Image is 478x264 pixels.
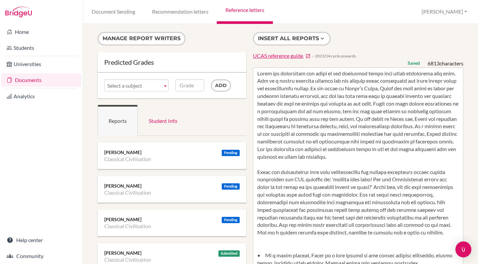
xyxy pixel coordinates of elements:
div: Pending [222,150,240,156]
div: characters [428,60,463,67]
li: Classical Civilisation [104,189,151,196]
li: Classical Civilisation [104,223,151,229]
div: Saved [408,60,420,66]
a: Reports [98,105,138,136]
li: Classical Civilisation [104,256,151,263]
input: Add [211,79,231,92]
a: Student Info [138,105,188,136]
a: Home [1,25,81,39]
input: Grade [175,79,204,91]
button: Insert all reports [253,32,331,45]
div: Submitted [218,250,240,257]
a: Documents [1,73,81,87]
span: 6813 [428,60,439,66]
a: Universities [1,57,81,71]
span: Select a subject [107,80,160,92]
a: Help center [1,233,81,247]
a: Students [1,41,81,54]
div: Open Intercom Messenger [455,241,471,257]
a: UCAS reference guide [253,52,311,60]
li: Classical Civilisation [104,156,151,162]
a: Analytics [1,90,81,103]
button: Manage report writers [98,32,186,45]
div: [PERSON_NAME] [104,183,240,189]
div: Pending [222,183,240,190]
button: [PERSON_NAME] [419,6,470,18]
div: Pending [222,217,240,223]
div: [PERSON_NAME] [104,250,240,256]
div: Predicted Grades [104,59,240,65]
div: [PERSON_NAME] [104,149,240,156]
span: − 2023/24 cycle onwards [312,53,356,59]
a: Community [1,249,81,263]
div: [PERSON_NAME] [104,216,240,223]
img: Bridge-U [5,7,32,17]
span: UCAS reference guide [253,52,303,59]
